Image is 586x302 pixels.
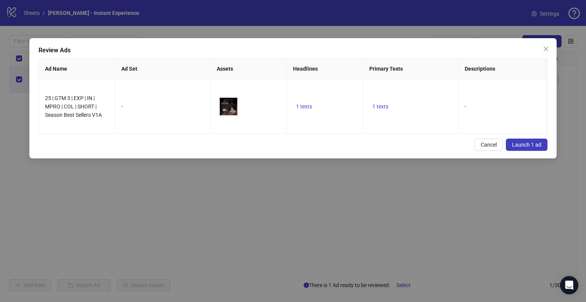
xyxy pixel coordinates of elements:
button: Preview [229,107,238,116]
div: Open Intercom Messenger [560,276,578,294]
button: Launch 1 ad [506,139,547,151]
button: 1 texts [369,102,391,111]
button: 1 texts [293,102,315,111]
th: Ad Set [115,58,211,79]
span: 25 | GTM 3 | EXP | IN | MPRO | COL | SHORT | Season Best Sellers V1A [45,95,102,118]
th: Assets [211,58,287,79]
th: Ad Name [39,58,115,79]
th: Headlines [287,58,363,79]
span: Cancel [481,142,497,148]
span: Launch 1 ad [512,142,541,148]
div: - [121,102,204,111]
span: - [465,103,466,110]
button: Cancel [475,139,503,151]
div: Review Ads [39,46,547,55]
th: Descriptions [459,58,554,79]
span: 1 texts [296,103,312,110]
img: Asset 1 [219,97,238,116]
button: Close [540,43,552,55]
span: close [543,46,549,52]
th: Primary Texts [363,58,459,79]
span: 1 texts [372,103,388,110]
span: eye [231,109,236,114]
